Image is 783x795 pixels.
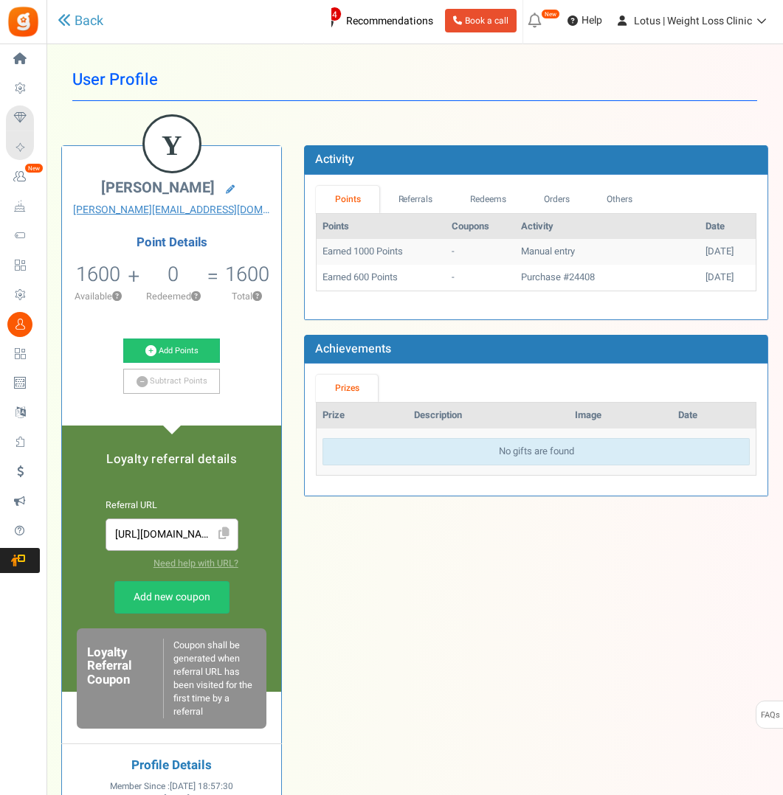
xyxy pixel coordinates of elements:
a: 4 Recommendations [310,9,439,32]
span: [PERSON_NAME] [101,177,215,198]
a: Others [588,186,652,213]
div: Coupon shall be generated when referral URL has been visited for the first time by a referral [163,639,256,718]
h1: User Profile [72,59,757,101]
span: Click to Copy [213,521,236,547]
th: Date [672,403,756,428]
h4: Profile Details [73,759,270,773]
h6: Loyalty Referral Coupon [87,646,163,711]
h4: Point Details [62,236,281,249]
a: Add new coupon [114,581,230,614]
em: New [541,9,560,19]
h5: Loyalty referral details [77,453,266,466]
div: [DATE] [706,271,750,285]
th: Coupons [446,214,515,240]
td: - [446,239,515,265]
div: No gifts are found [322,438,750,465]
b: Achievements [315,340,391,358]
a: Subtract Points [123,369,220,394]
td: Purchase #24408 [515,265,700,291]
td: Earned 1000 Points [317,239,446,265]
th: Image [569,403,672,428]
span: Recommendations [346,13,433,29]
span: Member Since : [110,780,233,793]
th: Description [408,403,569,428]
button: ? [191,292,201,302]
span: [DATE] 18:57:30 [170,780,233,793]
b: Activity [315,150,354,168]
span: Help [578,13,602,28]
h5: 0 [168,263,179,285]
h5: 1600 [225,263,269,285]
a: Help [562,9,608,32]
th: Activity [515,214,700,240]
th: Points [317,214,446,240]
h6: Referral URL [106,501,238,511]
a: Need help with URL? [154,557,238,570]
a: [PERSON_NAME][EMAIL_ADDRESS][DOMAIN_NAME] [73,203,270,218]
span: FAQs [760,701,780,729]
p: Available [69,290,126,303]
button: ? [252,292,262,302]
span: 1600 [76,260,120,289]
img: Gratisfaction [7,5,40,38]
th: Date [700,214,756,240]
a: Redeems [452,186,525,213]
button: ? [112,292,122,302]
a: Points [316,186,379,213]
th: Prize [317,403,408,428]
a: Referrals [379,186,452,213]
p: Total [220,290,274,303]
a: Add Points [123,339,220,364]
a: Prizes [316,375,378,402]
td: Earned 600 Points [317,265,446,291]
td: - [446,265,515,291]
div: [DATE] [706,245,750,259]
span: Lotus | Weight Loss Clinic [634,13,752,29]
span: Manual entry [521,244,575,258]
a: Book a call [445,9,517,32]
p: Redeemed [141,290,205,303]
a: New [6,164,40,190]
em: New [24,163,44,173]
span: 4 [328,7,342,21]
figcaption: Y [145,117,199,174]
a: Orders [525,186,588,213]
